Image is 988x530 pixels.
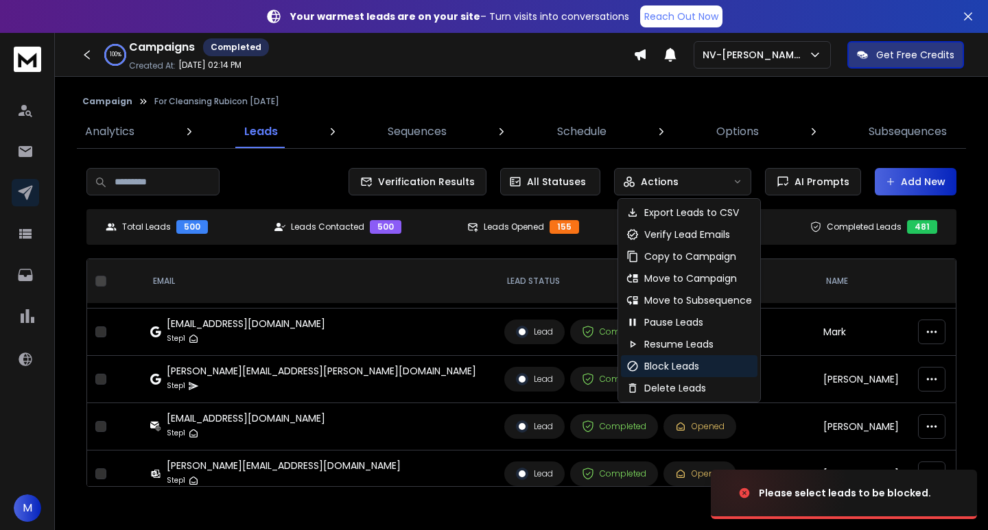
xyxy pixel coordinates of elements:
div: 500 [176,220,208,234]
a: Subsequences [860,115,955,148]
th: EMAIL [142,259,496,304]
p: Copy to Campaign [644,250,736,263]
td: Mark [815,309,910,356]
p: Schedule [557,123,607,140]
div: 500 [370,220,401,234]
p: Delete Leads [644,381,706,395]
button: M [14,494,41,522]
div: [PERSON_NAME][EMAIL_ADDRESS][DOMAIN_NAME] [167,459,401,472]
div: [EMAIL_ADDRESS][DOMAIN_NAME] [167,317,325,330]
p: Sequences [388,123,447,140]
p: Subsequences [869,123,947,140]
p: Reach Out Now [644,10,718,23]
div: Completed [582,420,646,433]
div: Lead [516,326,553,338]
p: NV-[PERSON_NAME] [703,48,808,62]
p: All Statuses [527,175,586,189]
p: Actions [641,175,679,189]
p: Verify Lead Emails [644,228,730,241]
p: Pause Leads [644,315,703,329]
div: Lead [516,373,553,385]
a: Options [708,115,767,148]
p: Step 1 [167,379,185,393]
td: [PERSON_NAME] [815,450,910,498]
th: NAME [815,259,910,304]
p: 100 % [110,51,121,59]
p: Leads [244,123,278,140]
div: Completed [582,468,646,480]
button: Campaign [82,96,132,107]
p: Analytics [85,123,134,140]
p: Step 1 [167,426,185,440]
span: Verification Results [373,175,475,189]
button: Get Free Credits [847,41,964,69]
div: [PERSON_NAME][EMAIL_ADDRESS][PERSON_NAME][DOMAIN_NAME] [167,364,476,378]
p: Get Free Credits [876,48,954,62]
th: LEAD STATUS [496,259,814,304]
a: Schedule [549,115,615,148]
a: Sequences [379,115,455,148]
p: Export Leads to CSV [644,206,739,219]
div: Opened [675,468,725,479]
p: Total Leads [122,221,171,232]
p: Leads Opened [484,221,544,232]
div: Completed [582,326,646,338]
div: Please select leads to be blocked. [759,486,931,500]
p: Created At: [129,60,176,71]
span: AI Prompts [789,175,849,189]
p: – Turn visits into conversations [290,10,629,23]
div: Lead [516,468,553,480]
p: Move to Subsequence [644,293,752,307]
td: [PERSON_NAME] [815,403,910,450]
img: logo [14,47,41,72]
p: Completed Leads [827,221,902,232]
p: Leads Contacted [291,221,364,232]
p: Step 1 [167,332,185,346]
h1: Campaigns [129,39,195,56]
a: Leads [236,115,286,148]
strong: Your warmest leads are on your site [290,10,480,23]
div: Completed [582,373,646,385]
div: Completed [203,38,269,56]
p: [DATE] 02:14 PM [178,60,242,71]
div: 155 [550,220,579,234]
p: For Cleansing Rubicon [DATE] [154,96,279,107]
img: image [711,456,848,530]
button: Add New [875,168,956,195]
p: Options [716,123,759,140]
a: Reach Out Now [640,5,722,27]
div: Lead [516,420,553,433]
p: Block Leads [644,359,699,373]
button: AI Prompts [765,168,861,195]
p: Resume Leads [644,337,714,351]
p: Step 1 [167,474,185,487]
p: Move to Campaign [644,272,737,285]
div: [EMAIL_ADDRESS][DOMAIN_NAME] [167,411,325,425]
button: Verification Results [349,168,486,195]
div: 481 [907,220,937,234]
a: Analytics [77,115,143,148]
div: Opened [675,421,725,432]
td: [PERSON_NAME] [815,356,910,403]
